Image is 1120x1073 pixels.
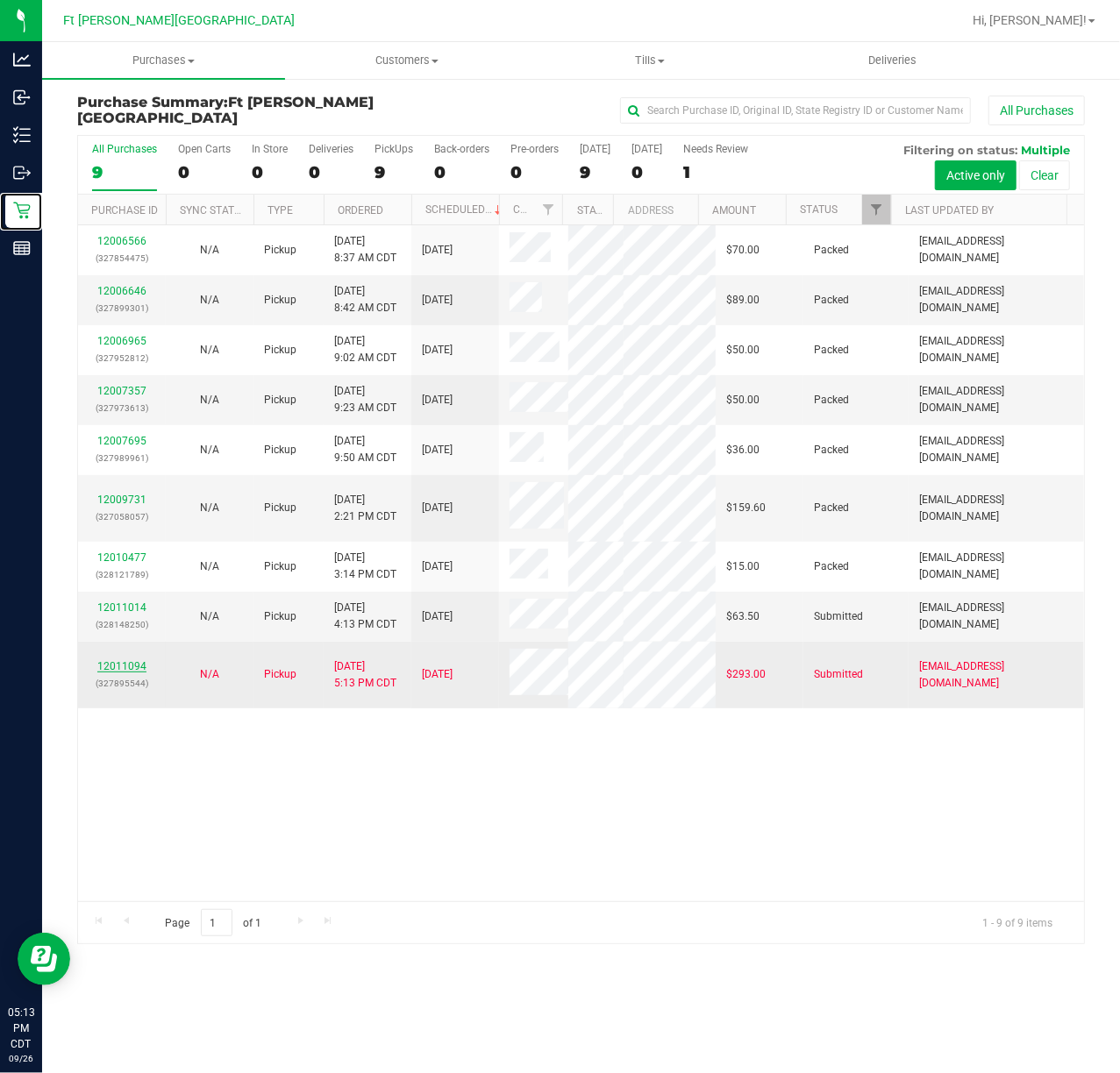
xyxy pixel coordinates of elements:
span: [DATE] 5:13 PM CDT [334,658,396,692]
button: N/A [200,442,219,458]
span: [DATE] [422,558,453,575]
h3: Purchase Summary: [77,95,413,125]
a: Filter [533,195,562,224]
div: In Store [252,143,288,155]
a: Type [268,204,293,217]
span: Multiple [1021,143,1070,157]
button: N/A [200,292,219,309]
p: (327058057) [89,508,155,525]
div: 9 [580,162,610,182]
span: Packed [814,558,849,575]
span: [DATE] [422,242,453,259]
a: 12010477 [97,551,146,564]
a: Purchase ID [91,204,158,217]
th: Address [613,195,698,225]
span: [EMAIL_ADDRESS][DOMAIN_NAME] [919,600,1074,633]
span: [DATE] [422,342,453,359]
span: Packed [814,292,849,309]
span: Ft [PERSON_NAME][GEOGRAPHIC_DATA] [77,94,374,126]
a: 12007357 [97,385,146,397]
p: (327854475) [89,250,155,266]
p: 09/26 [8,1052,34,1065]
span: [EMAIL_ADDRESS][DOMAIN_NAME] [919,550,1074,583]
div: [DATE] [580,143,610,155]
a: Tills [528,42,771,79]
div: Open Carts [178,143,231,155]
span: $293.00 [726,666,766,683]
span: Not Applicable [200,610,219,622]
a: 12011014 [97,601,146,614]
span: Pickup [264,558,296,575]
a: Customer [513,203,567,216]
a: Status [800,203,838,216]
div: 1 [683,162,748,182]
a: 12007695 [97,435,146,447]
span: [DATE] 2:21 PM CDT [334,492,396,525]
a: Amount [712,204,756,217]
span: Ft [PERSON_NAME][GEOGRAPHIC_DATA] [63,13,295,28]
span: Pickup [264,442,296,458]
a: 12011094 [97,660,146,672]
inline-svg: Retail [13,202,31,219]
a: Filter [862,195,891,224]
span: [DATE] [422,608,453,625]
span: Not Applicable [200,444,219,456]
p: (328121789) [89,566,155,583]
inline-svg: Analytics [13,51,31,68]
button: N/A [200,342,219,359]
button: N/A [200,392,219,409]
a: Sync Status [180,204,247,217]
span: Not Applicable [200,344,219,356]
span: Customers [286,53,527,68]
div: Deliveries [309,143,353,155]
inline-svg: Outbound [13,164,31,181]
button: All Purchases [988,96,1085,125]
a: Scheduled [425,203,505,216]
a: State Registry ID [577,204,669,217]
span: [DATE] 8:42 AM CDT [334,283,396,316]
inline-svg: Inbound [13,89,31,106]
div: 0 [434,162,489,182]
span: [EMAIL_ADDRESS][DOMAIN_NAME] [919,233,1074,266]
a: 12006646 [97,285,146,297]
span: [EMAIL_ADDRESS][DOMAIN_NAME] [919,492,1074,525]
a: Customers [285,42,528,79]
span: Not Applicable [200,501,219,514]
input: 1 [201,909,232,936]
span: Pickup [264,292,296,309]
button: Clear [1019,160,1070,190]
iframe: Resource center [18,933,70,985]
button: N/A [200,242,219,259]
span: Tills [529,53,770,68]
p: (327952812) [89,350,155,366]
div: Needs Review [683,143,748,155]
span: Not Applicable [200,394,219,406]
span: Hi, [PERSON_NAME]! [973,13,1087,27]
inline-svg: Reports [13,239,31,257]
a: 12009731 [97,494,146,506]
span: [EMAIL_ADDRESS][DOMAIN_NAME] [919,333,1074,366]
span: [DATE] [422,500,453,516]
p: (327899301) [89,300,155,316]
span: $159.60 [726,500,766,516]
span: Pickup [264,342,296,359]
p: 05:13 PM CDT [8,1005,34,1052]
span: Filtering on status: [903,143,1017,157]
span: Pickup [264,242,296,259]
inline-svg: Inventory [13,126,31,144]
span: [EMAIL_ADDRESS][DOMAIN_NAME] [919,658,1074,692]
button: Active only [935,160,1017,190]
span: 1 - 9 of 9 items [968,909,1066,935]
div: PickUps [375,143,413,155]
span: [DATE] [422,292,453,309]
span: $50.00 [726,342,760,359]
a: Last Updated By [905,204,994,217]
div: 0 [252,162,288,182]
span: Pickup [264,608,296,625]
span: [DATE] 9:02 AM CDT [334,333,396,366]
span: $50.00 [726,392,760,409]
button: N/A [200,558,219,575]
span: $63.50 [726,608,760,625]
span: Packed [814,242,849,259]
p: (327989961) [89,450,155,466]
